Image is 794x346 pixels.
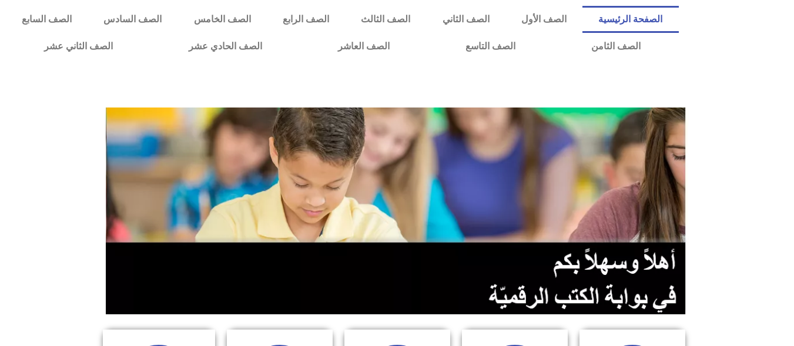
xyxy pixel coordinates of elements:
[582,6,678,33] a: الصفحة الرئيسية
[178,6,267,33] a: الصف الخامس
[150,33,300,60] a: الصف الحادي عشر
[267,6,345,33] a: الصف الرابع
[345,6,426,33] a: الصف الثالث
[505,6,582,33] a: الصف الأول
[6,6,88,33] a: الصف السابع
[427,6,505,33] a: الصف الثاني
[6,33,150,60] a: الصف الثاني عشر
[427,33,553,60] a: الصف التاسع
[88,6,177,33] a: الصف السادس
[300,33,427,60] a: الصف العاشر
[553,33,678,60] a: الصف الثامن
